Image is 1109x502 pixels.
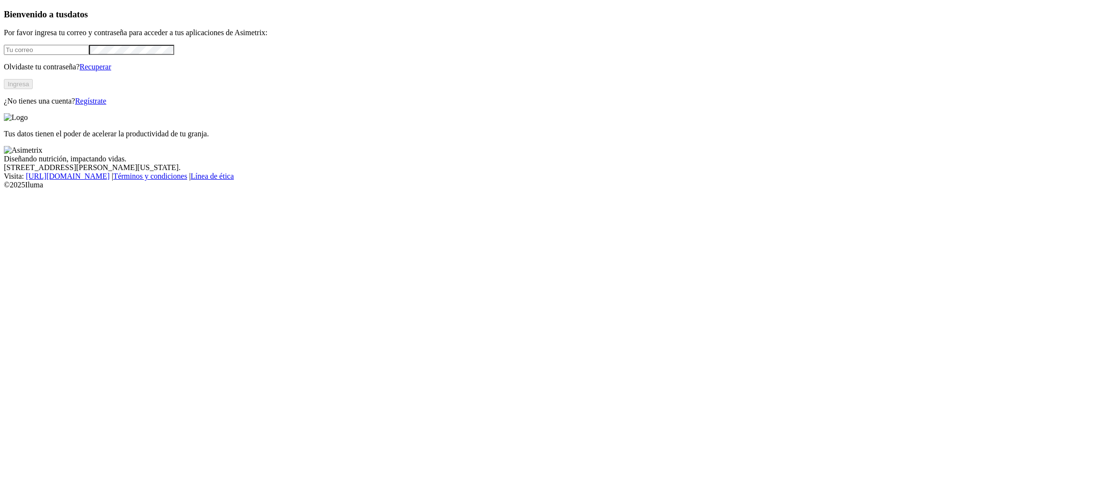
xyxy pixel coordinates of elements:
[4,163,1105,172] div: [STREET_ADDRESS][PERSON_NAME][US_STATE].
[4,45,89,55] input: Tu correo
[4,155,1105,163] div: Diseñando nutrición, impactando vidas.
[4,113,28,122] img: Logo
[4,146,42,155] img: Asimetrix
[4,63,1105,71] p: Olvidaste tu contraseña?
[67,9,88,19] span: datos
[4,181,1105,189] div: © 2025 Iluma
[75,97,106,105] a: Regístrate
[191,172,234,180] a: Línea de ética
[4,79,33,89] button: Ingresa
[4,28,1105,37] p: Por favor ingresa tu correo y contraseña para acceder a tus aplicaciones de Asimetrix:
[4,172,1105,181] div: Visita : | |
[26,172,110,180] a: [URL][DOMAIN_NAME]
[79,63,111,71] a: Recuperar
[4,97,1105,106] p: ¿No tienes una cuenta?
[4,9,1105,20] h3: Bienvenido a tus
[113,172,187,180] a: Términos y condiciones
[4,130,1105,138] p: Tus datos tienen el poder de acelerar la productividad de tu granja.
